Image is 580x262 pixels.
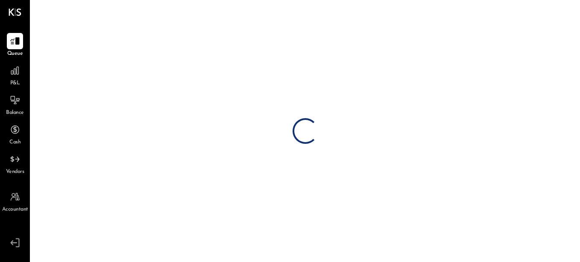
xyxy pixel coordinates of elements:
[0,151,29,176] a: Vendors
[6,168,24,176] span: Vendors
[0,63,29,87] a: P&L
[10,80,20,87] span: P&L
[0,92,29,117] a: Balance
[7,50,23,58] span: Queue
[0,33,29,58] a: Queue
[0,189,29,214] a: Accountant
[0,122,29,146] a: Cash
[2,206,28,214] span: Accountant
[9,139,21,146] span: Cash
[6,109,24,117] span: Balance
